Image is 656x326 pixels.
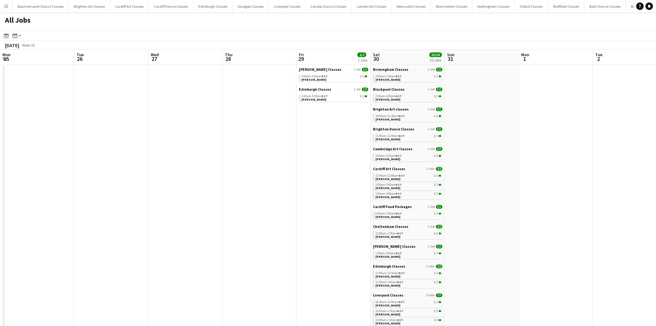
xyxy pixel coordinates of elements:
span: BST [321,94,328,98]
span: 1 Job [428,225,435,229]
span: BST [396,211,402,215]
a: 3:30pm-5:00pmBST1/1[PERSON_NAME] [375,192,441,199]
span: 2:00pm-3:00pm [375,95,402,98]
span: 2/2 [434,319,438,322]
span: 1/1 [434,192,438,195]
a: Brighton Art classes1 Job1/1 [373,107,442,111]
span: 2/2 [436,225,442,229]
span: Edinburgh Classes [373,264,405,269]
span: Brighton Dance Classes [373,127,414,131]
span: Dawn Harper [375,274,400,278]
span: BST [396,94,402,98]
span: David Arnold [375,215,400,219]
span: 1/1 [439,213,441,215]
span: Tue [595,52,602,57]
span: 11:00am-12:30pm [375,134,405,138]
div: Blackpool Classes1 Job1/12:00pm-3:00pmBST1/1[PERSON_NAME] [373,87,442,107]
span: 1 Job [354,68,361,71]
span: 1/1 [434,281,438,284]
span: 12:00pm-1:30pm [375,310,403,313]
a: Cardiff Art Classes3 Jobs3/3 [373,166,442,171]
span: Thu [225,52,233,57]
span: 1/1 [439,193,441,195]
a: 10:00am-11:30amBST1/1[PERSON_NAME] [375,114,441,121]
span: Brioney Morgan [375,186,400,190]
span: 1/1 [434,272,438,275]
span: 1/1 [434,174,438,177]
span: 1:30pm-3:00pm [375,252,402,255]
span: Cheltenham Classes [373,224,408,229]
span: 1:00pm-2:30pm [375,154,402,157]
span: Natalie Daly [375,137,400,141]
span: Week 35 [20,43,36,48]
span: 10:30am-12:00pm [375,301,405,304]
span: BST [396,192,402,196]
span: 1/1 [436,68,442,71]
a: 3:00pm-4:30pmBST1/1[PERSON_NAME] [301,74,367,81]
span: BST [399,174,405,178]
a: 12:00pm-1:30pmBST2/2[PERSON_NAME] [375,231,441,238]
div: [DATE] [5,42,19,48]
span: 2/2 [357,52,366,57]
a: 1:00pm-3:00pmBST1/1[PERSON_NAME] [375,183,441,190]
span: 1/1 [436,127,442,131]
span: 1/1 [439,301,441,303]
span: 1/1 [439,95,441,97]
span: 1/1 [434,154,438,157]
span: 2/2 [434,232,438,235]
span: BST [399,134,405,138]
span: 1/1 [360,95,364,98]
div: Cardiff Food Packages1 Job1/16:00pm-7:30pmBST1/1[PERSON_NAME] [373,204,442,224]
div: 2 Jobs [358,58,367,62]
span: 2/2 [439,319,441,321]
span: Tue [77,52,84,57]
span: BST [399,271,405,275]
span: 1/1 [439,281,441,283]
div: Edinburgh Classes1 Job1/14:30pm-5:30pmBST1/1[PERSON_NAME] [299,87,368,103]
div: Cardiff Art Classes3 Jobs3/311:00am-12:00pmBST1/1[PERSON_NAME]1:00pm-3:00pmBST1/1[PERSON_NAME]3:3... [373,166,442,204]
span: Chester Classes [373,244,415,249]
span: 1/1 [439,252,441,254]
a: Liverpool Classes5 Jobs7/7 [373,293,442,297]
div: Cambridge Art Classes1 Job1/11:00pm-2:30pmBST1/1[PERSON_NAME] [373,147,442,166]
a: Cambridge Art Classes1 Job1/1 [373,147,442,151]
span: 1/1 [439,272,441,274]
span: Lyndsey Wood [375,78,400,82]
span: 1/1 [436,107,442,111]
span: 1/1 [362,68,368,71]
a: 6:00pm-7:30pmBST1/1[PERSON_NAME] [375,211,441,219]
span: 1 Job [428,107,435,111]
a: 12:00pm-1:30pmBST2/2[PERSON_NAME] [375,309,441,316]
span: 3:00pm-4:30pm [301,75,328,78]
a: 2:00pm-3:00pmBST1/1[PERSON_NAME] [375,94,441,101]
span: Cynthia Mitchell-Allen [375,235,400,239]
span: 1/1 [439,135,441,137]
span: BST [397,231,403,235]
span: 2/2 [439,310,441,312]
span: 4:30pm-5:30pm [301,95,328,98]
a: 11:00am-12:30pmBST1/1[PERSON_NAME] [375,271,441,278]
span: 30/30 [429,52,442,57]
span: David Renouf [301,97,326,102]
a: [PERSON_NAME] Classes1 Job1/1 [373,244,442,249]
span: 2 [594,55,602,62]
span: BST [397,318,403,322]
span: Ellen Grimshaw [375,283,400,288]
span: 1/1 [434,95,438,98]
span: 1/1 [439,184,441,186]
a: 11:00am-12:00pmBST1/1[PERSON_NAME] [375,174,441,181]
a: 1:00pm-2:30pmBST1/1[PERSON_NAME] [375,154,441,161]
button: London Dance Classes [306,0,352,12]
span: Cardiff Food Packages [373,204,412,209]
span: Birmingham Classes [373,67,408,72]
div: Edinburgh Classes2 Jobs2/211:00am-12:30pmBST1/1[PERSON_NAME]11:30am-1:00pmBST1/1[PERSON_NAME] [373,264,442,293]
span: 1 Job [428,205,435,209]
span: 5 Jobs [426,293,435,297]
span: 1/1 [439,115,441,117]
span: 1:00pm-3:00pm [375,183,402,186]
span: 1/1 [436,205,442,209]
span: 1 Job [354,88,361,91]
span: 3 Jobs [426,167,435,171]
span: 1/1 [434,183,438,186]
span: Natalie Horne [375,117,400,121]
